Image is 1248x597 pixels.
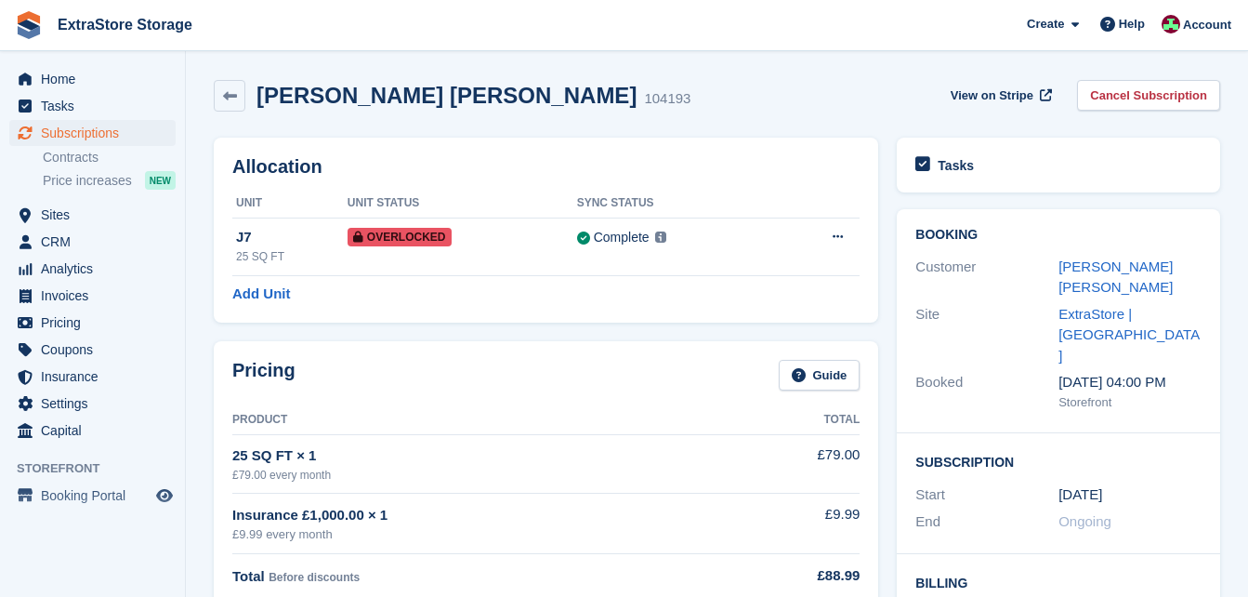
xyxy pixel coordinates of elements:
span: Tasks [41,93,152,119]
h2: Subscription [915,452,1202,471]
a: menu [9,229,176,255]
a: menu [9,256,176,282]
td: £9.99 [776,494,860,554]
a: Add Unit [232,284,290,305]
div: Site [915,304,1058,367]
h2: Tasks [938,157,974,174]
a: ExtraStore | [GEOGRAPHIC_DATA] [1058,306,1200,364]
a: menu [9,418,176,444]
span: Sites [41,202,152,228]
span: Pricing [41,310,152,336]
div: J7 [236,227,348,248]
a: menu [9,337,176,363]
h2: Billing [915,573,1202,591]
th: Product [232,405,776,435]
a: Contracts [43,149,176,166]
div: 25 SQ FT × 1 [232,445,776,467]
span: Before discounts [269,571,360,584]
span: Booking Portal [41,483,152,509]
span: Ongoing [1058,513,1111,529]
div: Start [915,484,1058,506]
th: Sync Status [577,189,774,219]
a: menu [9,483,176,509]
span: View on Stripe [951,86,1033,105]
th: Unit [232,189,348,219]
img: stora-icon-8386f47178a22dfd0bd8f6a31ec36ba5ce8667c1dd55bd0f319d3a0aa187defe.svg [15,11,43,39]
div: End [915,511,1058,533]
div: Insurance £1,000.00 × 1 [232,505,776,526]
div: Customer [915,257,1058,298]
div: £88.99 [776,565,860,587]
img: icon-info-grey-7440780725fd019a000dd9b08b2336e03edf1995a4989e88bcd33f0948082b44.svg [655,232,666,243]
div: [DATE] 04:00 PM [1058,372,1202,393]
span: Subscriptions [41,120,152,146]
time: 2025-08-30 00:00:00 UTC [1058,484,1102,506]
a: menu [9,66,176,92]
span: Account [1183,16,1231,34]
th: Unit Status [348,189,577,219]
div: Booked [915,372,1058,411]
div: Storefront [1058,393,1202,412]
a: Guide [779,360,860,391]
a: Price increases NEW [43,170,176,191]
span: CRM [41,229,152,255]
div: £79.00 every month [232,467,776,484]
a: menu [9,391,176,417]
h2: Booking [915,228,1202,243]
a: menu [9,202,176,228]
span: Storefront [17,459,185,478]
span: Invoices [41,283,152,309]
span: Coupons [41,337,152,363]
div: £9.99 every month [232,525,776,544]
div: 104193 [644,88,690,110]
th: Total [776,405,860,435]
h2: [PERSON_NAME] [PERSON_NAME] [256,83,637,108]
a: View on Stripe [943,80,1056,111]
span: Settings [41,391,152,417]
div: 25 SQ FT [236,248,348,265]
a: Preview store [153,484,176,507]
h2: Allocation [232,156,860,178]
a: ExtraStore Storage [50,9,200,40]
span: Create [1027,15,1064,33]
h2: Pricing [232,360,296,391]
td: £79.00 [776,434,860,493]
a: [PERSON_NAME] [PERSON_NAME] [1058,259,1173,296]
span: Insurance [41,364,152,390]
a: menu [9,283,176,309]
a: Cancel Subscription [1077,80,1220,111]
div: NEW [145,171,176,190]
div: Complete [594,228,650,247]
span: Price increases [43,172,132,190]
a: menu [9,93,176,119]
a: menu [9,310,176,336]
a: menu [9,364,176,390]
span: Capital [41,418,152,444]
a: menu [9,120,176,146]
span: Overlocked [348,228,452,246]
span: Total [232,568,265,584]
span: Help [1119,15,1145,33]
img: Chelsea Parker [1162,15,1180,33]
span: Home [41,66,152,92]
span: Analytics [41,256,152,282]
